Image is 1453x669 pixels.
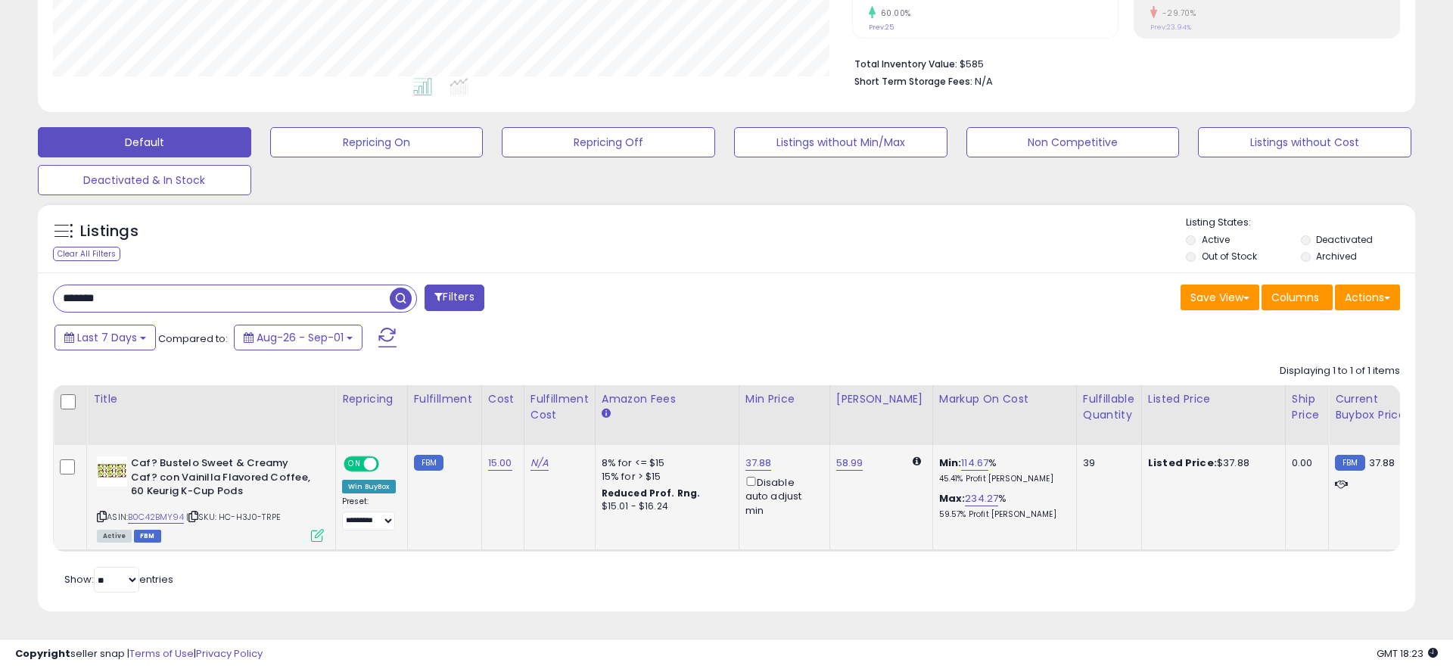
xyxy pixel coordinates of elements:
[869,23,894,32] small: Prev: 25
[38,165,251,195] button: Deactivated & In Stock
[1335,285,1400,310] button: Actions
[745,474,818,518] div: Disable auto adjust min
[97,530,132,543] span: All listings currently available for purchase on Amazon
[345,458,364,471] span: ON
[1148,456,1217,470] b: Listed Price:
[939,474,1065,484] p: 45.41% Profit [PERSON_NAME]
[128,511,184,524] a: B0C42BMY94
[77,330,137,345] span: Last 7 Days
[939,491,966,506] b: Max:
[854,58,957,70] b: Total Inventory Value:
[602,391,733,407] div: Amazon Fees
[836,456,863,471] a: 58.99
[234,325,362,350] button: Aug-26 - Sep-01
[134,530,161,543] span: FBM
[1083,391,1135,423] div: Fulfillable Quantity
[854,54,1389,72] li: $585
[53,247,120,261] div: Clear All Filters
[1271,290,1319,305] span: Columns
[342,496,396,531] div: Preset:
[602,500,727,513] div: $15.01 - $16.24
[1292,456,1317,470] div: 0.00
[836,391,926,407] div: [PERSON_NAME]
[602,456,727,470] div: 8% for <= $15
[1186,216,1414,230] p: Listing States:
[342,391,401,407] div: Repricing
[270,127,484,157] button: Repricing On
[38,127,251,157] button: Default
[939,456,962,470] b: Min:
[745,456,772,471] a: 37.88
[965,491,998,506] a: 234.27
[1202,233,1230,246] label: Active
[93,391,329,407] div: Title
[530,391,589,423] div: Fulfillment Cost
[975,74,993,89] span: N/A
[15,646,70,661] strong: Copyright
[54,325,156,350] button: Last 7 Days
[377,458,401,471] span: OFF
[97,456,127,487] img: 51ROV2X1KFL._SL40_.jpg
[186,511,281,523] span: | SKU: HC-H3J0-TRPE
[939,456,1065,484] div: %
[1148,391,1279,407] div: Listed Price
[502,127,715,157] button: Repricing Off
[257,330,344,345] span: Aug-26 - Sep-01
[1377,646,1438,661] span: 2025-09-12 18:23 GMT
[939,492,1065,520] div: %
[488,456,512,471] a: 15.00
[1083,456,1130,470] div: 39
[602,407,611,421] small: Amazon Fees.
[158,331,228,346] span: Compared to:
[1335,391,1413,423] div: Current Buybox Price
[939,391,1070,407] div: Markup on Cost
[734,127,947,157] button: Listings without Min/Max
[1316,233,1373,246] label: Deactivated
[876,8,911,19] small: 60.00%
[939,509,1065,520] p: 59.57% Profit [PERSON_NAME]
[1316,250,1357,263] label: Archived
[745,391,823,407] div: Min Price
[1181,285,1259,310] button: Save View
[131,456,315,503] b: Caf? Bustelo Sweet & Creamy Caf? con Vainilla Flavored Coffee, 60 Keurig K-Cup Pods
[961,456,988,471] a: 114.67
[602,487,701,499] b: Reduced Prof. Rng.
[1369,456,1395,470] span: 37.88
[966,127,1180,157] button: Non Competitive
[932,385,1076,445] th: The percentage added to the cost of goods (COGS) that forms the calculator for Min & Max prices.
[488,391,518,407] div: Cost
[414,391,475,407] div: Fulfillment
[80,221,138,242] h5: Listings
[64,572,173,587] span: Show: entries
[1157,8,1196,19] small: -29.70%
[15,647,263,661] div: seller snap | |
[1150,23,1191,32] small: Prev: 23.94%
[530,456,549,471] a: N/A
[1148,456,1274,470] div: $37.88
[1335,455,1364,471] small: FBM
[1262,285,1333,310] button: Columns
[425,285,484,311] button: Filters
[602,470,727,484] div: 15% for > $15
[1202,250,1257,263] label: Out of Stock
[854,75,972,88] b: Short Term Storage Fees:
[1198,127,1411,157] button: Listings without Cost
[1292,391,1322,423] div: Ship Price
[342,480,396,493] div: Win BuyBox
[1280,364,1400,378] div: Displaying 1 to 1 of 1 items
[129,646,194,661] a: Terms of Use
[196,646,263,661] a: Privacy Policy
[414,455,443,471] small: FBM
[97,456,324,540] div: ASIN:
